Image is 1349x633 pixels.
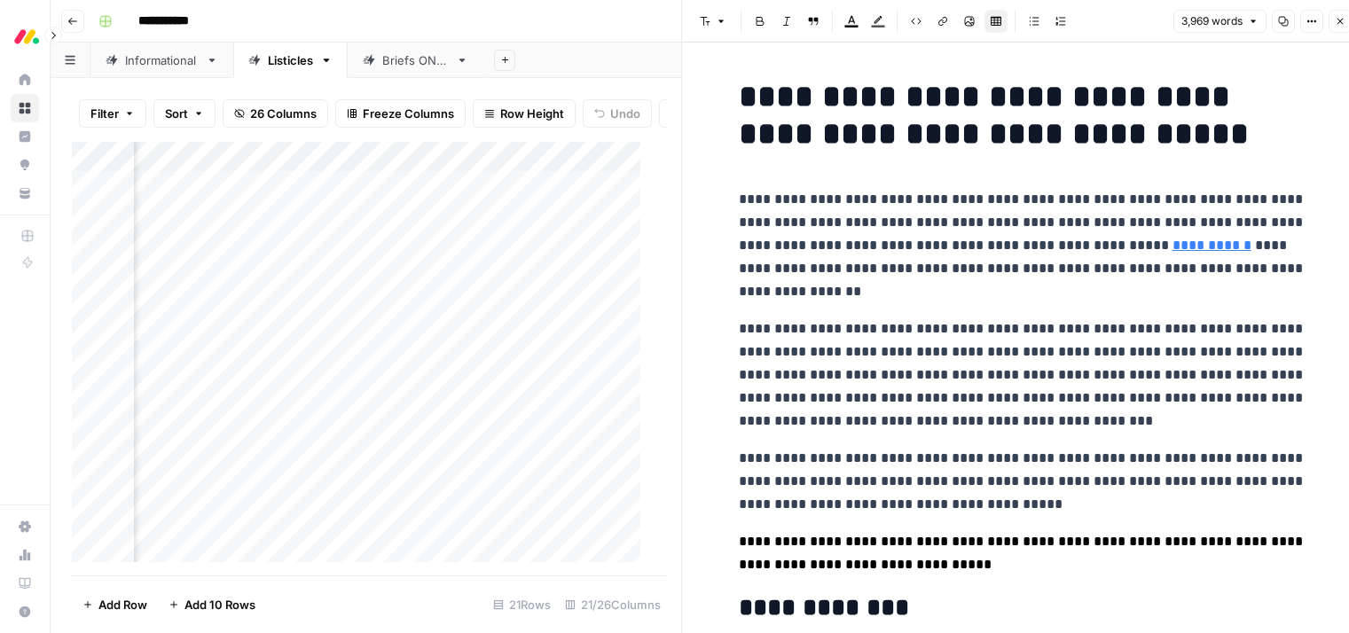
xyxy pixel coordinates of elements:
button: Row Height [473,99,576,128]
a: Home [11,66,39,94]
span: Freeze Columns [363,105,454,122]
a: Insights [11,122,39,151]
span: 26 Columns [250,105,317,122]
div: Informational [125,51,199,69]
span: Row Height [500,105,564,122]
a: Settings [11,512,39,541]
div: Briefs ONLY [382,51,449,69]
span: Add 10 Rows [184,596,255,613]
span: Sort [165,105,188,122]
a: Listicles [233,43,348,78]
a: Learning Hub [11,569,39,598]
img: Monday.com Logo [11,20,43,52]
a: Informational [90,43,233,78]
button: 26 Columns [223,99,328,128]
button: Freeze Columns [335,99,466,128]
div: 21/26 Columns [558,590,668,619]
button: Add 10 Rows [158,590,266,619]
button: Filter [79,99,146,128]
div: Listicles [268,51,313,69]
span: Undo [610,105,640,122]
button: Workspace: Monday.com [11,14,39,59]
button: Add Row [72,590,158,619]
div: 21 Rows [486,590,558,619]
span: Add Row [98,596,147,613]
button: Sort [153,99,216,128]
span: 3,969 words [1181,13,1243,29]
button: Undo [583,99,652,128]
a: Opportunities [11,151,39,179]
button: 3,969 words [1173,10,1267,33]
span: Filter [90,105,119,122]
a: Your Data [11,179,39,207]
button: Help + Support [11,598,39,626]
a: Usage [11,541,39,569]
a: Browse [11,94,39,122]
a: Briefs ONLY [348,43,483,78]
